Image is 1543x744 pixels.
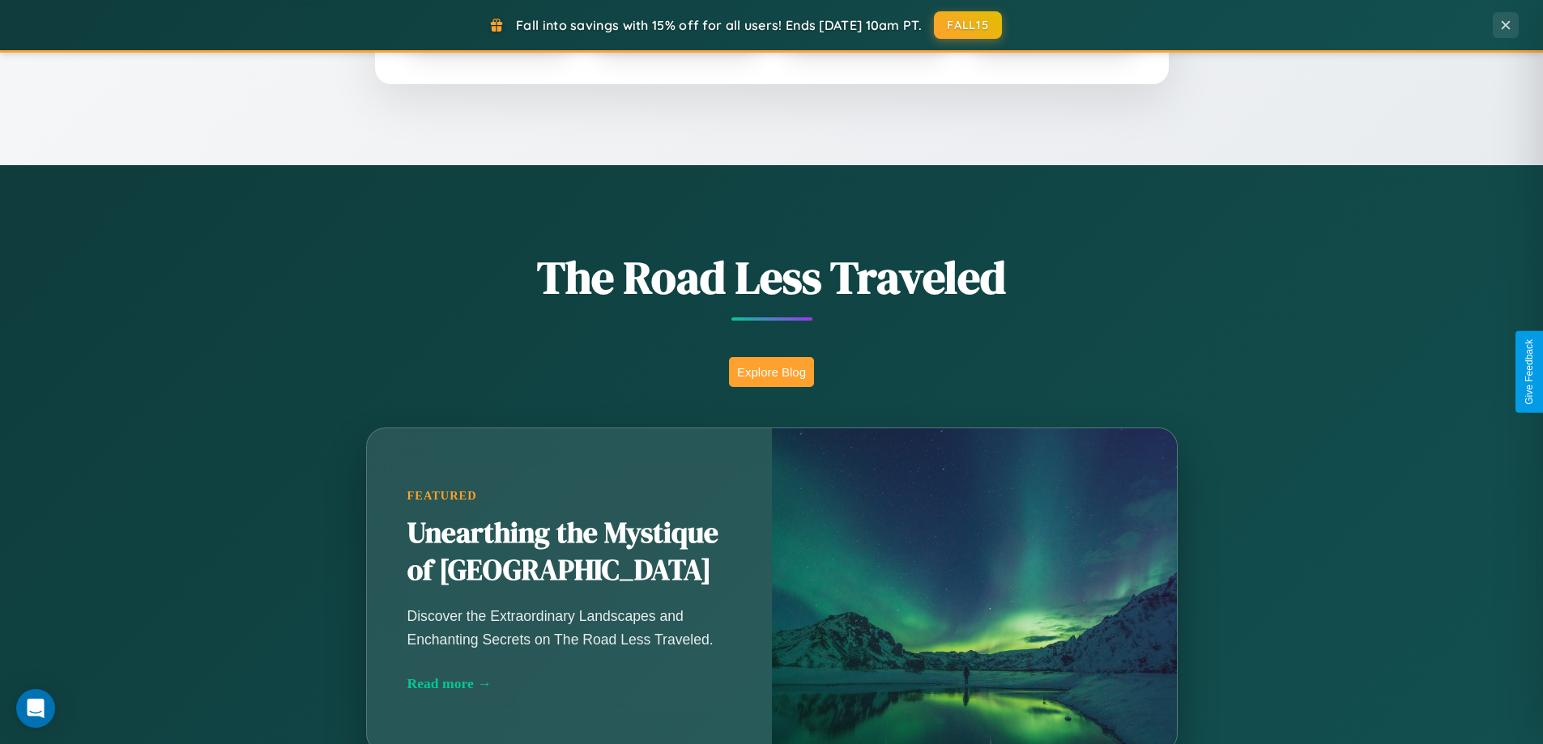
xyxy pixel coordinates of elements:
h1: The Road Less Traveled [286,246,1258,308]
h2: Unearthing the Mystique of [GEOGRAPHIC_DATA] [407,515,731,589]
button: Explore Blog [729,357,814,387]
div: Give Feedback [1524,339,1535,405]
span: Fall into savings with 15% off for all users! Ends [DATE] 10am PT. [516,17,922,33]
p: Discover the Extraordinary Landscapes and Enchanting Secrets on The Road Less Traveled. [407,605,731,650]
div: Open Intercom Messenger [16,689,55,728]
div: Read more → [407,675,731,692]
button: FALL15 [934,11,1002,39]
div: Featured [407,489,731,503]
